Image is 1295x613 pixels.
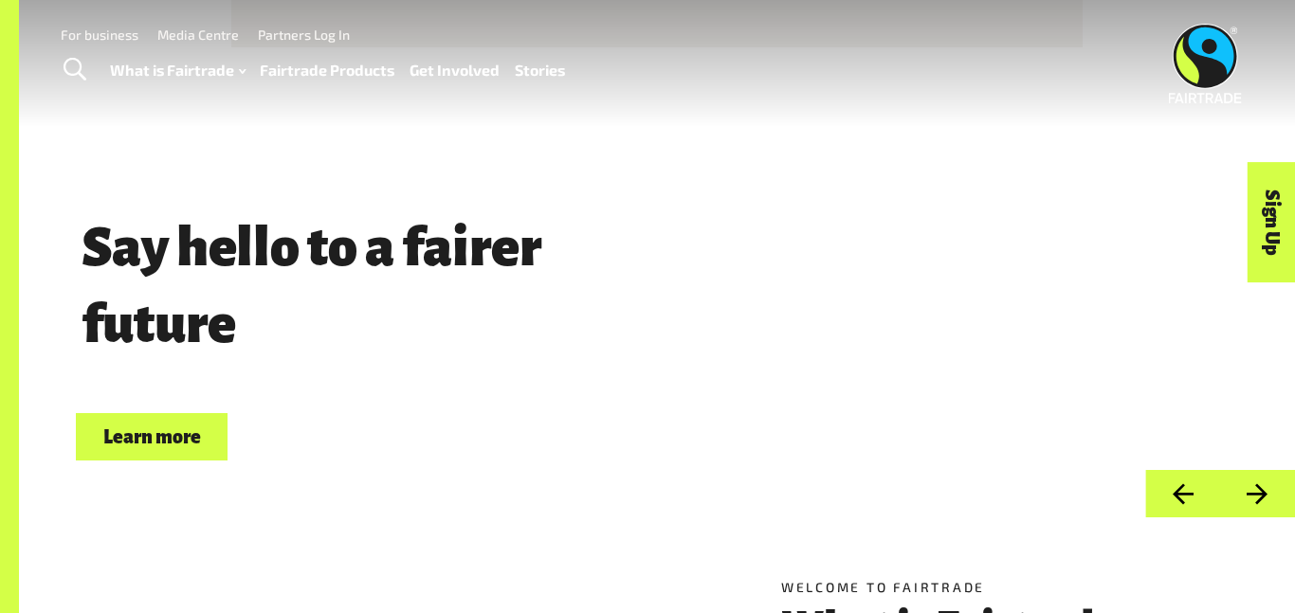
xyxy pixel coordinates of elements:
[260,57,394,84] a: Fairtrade Products
[1220,470,1295,518] button: Next
[515,57,565,84] a: Stories
[76,369,1041,406] p: Choose Fairtrade
[157,27,239,43] a: Media Centre
[410,57,500,84] a: Get Involved
[1169,24,1242,103] img: Fairtrade Australia New Zealand logo
[76,413,228,461] a: Learn more
[258,27,350,43] a: Partners Log In
[51,46,98,94] a: Toggle Search
[61,27,138,43] a: For business
[110,57,246,84] a: What is Fairtrade
[76,218,547,353] span: Say hello to a fairer future
[781,578,1119,598] h5: Welcome to Fairtrade
[1145,470,1220,518] button: Previous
